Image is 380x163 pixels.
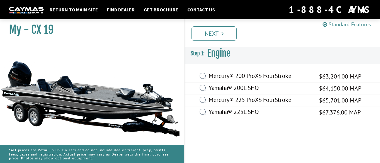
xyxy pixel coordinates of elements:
[289,3,371,16] div: 1-888-4CAYMAS
[209,96,311,105] label: Mercury® 225 ProXS FourStroke
[209,84,311,93] label: Yamaha® 200L SHO
[209,108,311,117] label: Yamaha® 225L SHO
[104,6,138,13] a: Find Dealer
[190,25,380,41] ul: Pagination
[319,108,361,117] span: $67,376.00 MAP
[319,84,361,93] span: $64,150.00 MAP
[323,21,371,28] a: Standard Features
[9,23,169,37] h1: My - CX 19
[209,72,311,81] label: Mercury® 200 ProXS FourStroke
[47,6,101,13] a: Return to main site
[184,6,218,13] a: Contact Us
[192,26,237,41] a: Next
[319,72,361,81] span: $63,204.00 MAP
[319,96,361,105] span: $65,701.00 MAP
[9,145,175,163] p: *All prices are Retail in US Dollars and do not include dealer freight, prep, tariffs, fees, taxe...
[9,7,44,13] img: white-logo-c9c8dbefe5ff5ceceb0f0178aa75bf4bb51f6bca0971e226c86eb53dfe498488.png
[141,6,181,13] a: Get Brochure
[185,42,380,64] h3: Engine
